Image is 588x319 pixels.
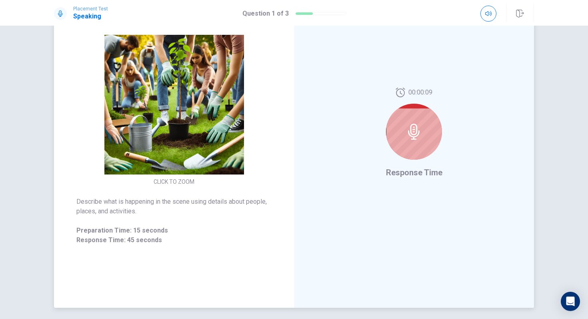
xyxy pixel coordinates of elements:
[76,235,272,245] span: Response Time: 45 seconds
[150,176,198,187] button: CLICK TO ZOOM
[97,35,251,175] img: [object Object]
[386,168,442,177] span: Response Time
[242,9,289,18] h1: Question 1 of 3
[561,292,580,311] div: Open Intercom Messenger
[408,88,432,97] span: 00:00:09
[76,197,272,216] span: Describe what is happening in the scene using details about people, places, and activities.
[76,226,272,235] span: Preparation Time: 15 seconds
[73,12,108,21] h1: Speaking
[73,6,108,12] span: Placement Test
